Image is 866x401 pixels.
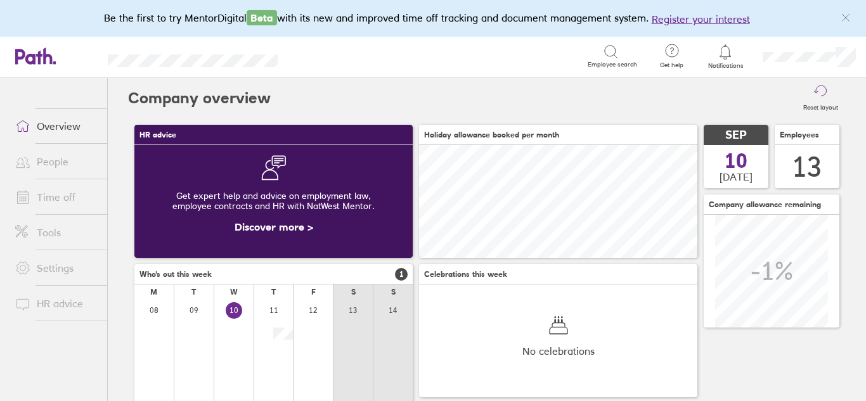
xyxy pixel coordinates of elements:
a: Discover more > [235,220,313,233]
span: Company allowance remaining [709,200,821,209]
span: 1 [395,268,408,281]
span: No celebrations [522,345,595,357]
a: Settings [5,255,107,281]
span: Employee search [588,61,637,68]
a: Overview [5,113,107,139]
h2: Company overview [128,78,271,118]
a: People [5,149,107,174]
div: 13 [792,151,822,183]
span: HR advice [139,130,176,139]
span: Get help [651,61,692,69]
label: Reset layout [796,100,846,111]
div: M [150,288,157,296]
span: SEP [725,129,747,142]
span: Holiday allowance booked per month [424,130,559,139]
div: S [351,288,356,296]
button: Reset layout [796,78,846,118]
div: Be the first to try MentorDigital with its new and improved time off tracking and document manage... [104,10,763,27]
span: Employees [780,130,819,139]
div: S [391,288,396,296]
div: W [230,288,238,296]
a: Notifications [705,43,746,70]
span: Notifications [705,62,746,70]
div: Get expert help and advice on employment law, employee contracts and HR with NatWest Mentor. [145,181,403,221]
a: Time off [5,184,107,210]
a: HR advice [5,291,107,316]
div: F [311,288,316,296]
span: [DATE] [720,171,753,182]
a: Tools [5,220,107,245]
div: T [271,288,276,296]
span: 10 [725,151,747,171]
div: Search [312,50,344,61]
div: T [191,288,196,296]
span: Celebrations this week [424,270,507,279]
button: Register your interest [652,11,750,27]
span: Beta [247,10,277,25]
span: Who's out this week [139,270,212,279]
